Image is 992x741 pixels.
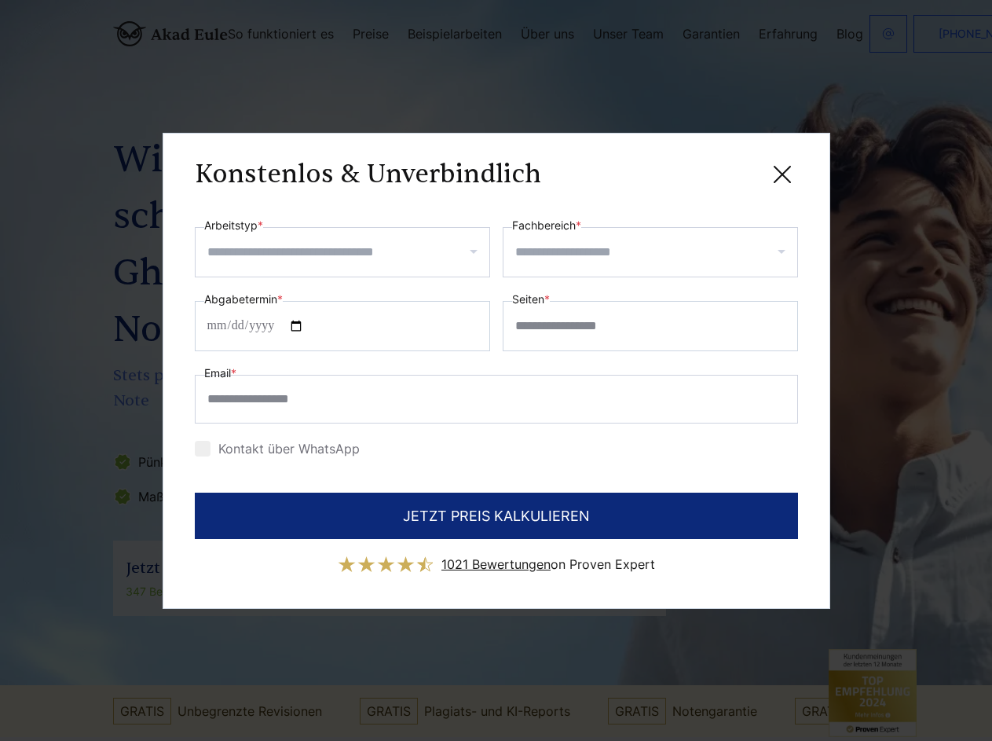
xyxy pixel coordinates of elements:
span: 1021 Bewertungen [441,556,551,572]
label: Seiten [512,290,550,309]
button: JETZT PREIS KALKULIEREN [195,493,798,539]
label: Abgabetermin [204,290,283,309]
label: Arbeitstyp [204,216,263,235]
div: on Proven Expert [441,552,655,577]
label: Kontakt über WhatsApp [195,441,360,457]
h3: Konstenlos & Unverbindlich [195,159,541,190]
label: Email [204,364,236,383]
label: Fachbereich [512,216,581,235]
